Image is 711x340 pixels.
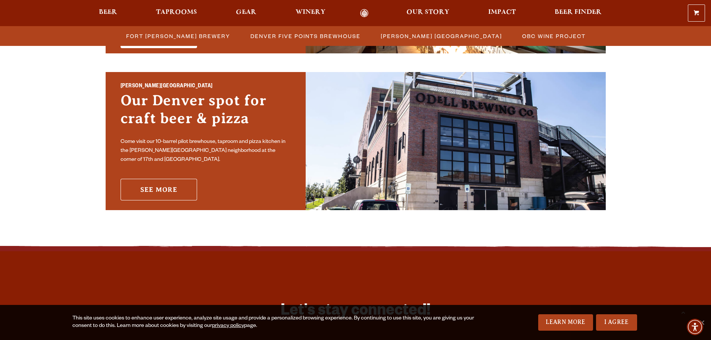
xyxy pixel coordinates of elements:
span: Fort [PERSON_NAME] Brewery [126,31,230,41]
a: privacy policy [212,323,244,329]
a: Beer [94,9,122,18]
img: Sloan’s Lake Brewhouse' [306,72,606,210]
a: Our Story [402,9,454,18]
div: This site uses cookies to enhance user experience, analyze site usage and provide a personalized ... [72,315,477,330]
p: Come visit our 10-barrel pilot brewhouse, taproom and pizza kitchen in the [PERSON_NAME][GEOGRAPH... [121,138,291,165]
a: Winery [291,9,330,18]
a: Beer Finder [550,9,606,18]
a: OBC Wine Project [518,31,589,41]
span: Winery [296,9,325,15]
span: Beer Finder [555,9,602,15]
span: Gear [236,9,256,15]
span: [PERSON_NAME] [GEOGRAPHIC_DATA] [381,31,502,41]
a: Impact [483,9,521,18]
h3: Our Denver spot for craft beer & pizza [121,91,291,135]
span: Beer [99,9,117,15]
a: [PERSON_NAME] [GEOGRAPHIC_DATA] [376,31,506,41]
h3: Let's stay connected! [255,301,456,323]
span: OBC Wine Project [522,31,586,41]
span: Taprooms [156,9,197,15]
div: Accessibility Menu [687,319,703,335]
span: Our Story [406,9,449,15]
a: See More [121,179,197,200]
a: Gear [231,9,261,18]
a: Taprooms [151,9,202,18]
a: Fort [PERSON_NAME] Brewery [122,31,234,41]
h2: [PERSON_NAME][GEOGRAPHIC_DATA] [121,82,291,91]
span: Impact [488,9,516,15]
a: Scroll to top [674,303,692,321]
span: Denver Five Points Brewhouse [250,31,361,41]
a: Learn More [538,314,593,331]
a: Odell Home [350,9,378,18]
a: Denver Five Points Brewhouse [246,31,364,41]
a: I Agree [596,314,637,331]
